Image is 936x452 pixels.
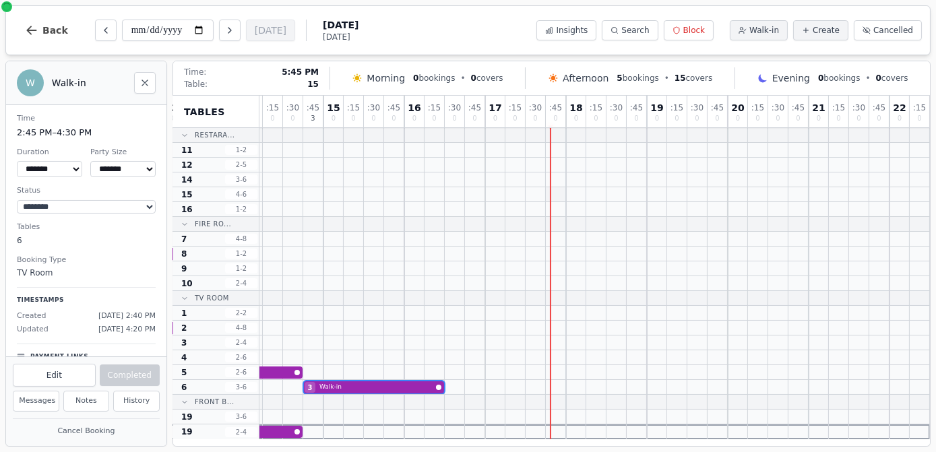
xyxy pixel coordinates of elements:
span: 1 - 2 [225,263,257,273]
button: Edit [13,364,96,387]
span: 0 [817,115,821,122]
span: [DATE] [323,18,358,32]
span: 15 [327,103,340,112]
button: Next day [219,20,241,41]
button: Create [793,20,848,40]
span: 0 [412,115,416,122]
span: 2 [181,323,187,333]
span: 0 [452,115,456,122]
span: 0 [270,115,274,122]
span: 12 [181,160,193,170]
span: : 30 [448,104,461,112]
span: 1 - 2 [225,204,257,214]
dd: TV Room [17,267,156,279]
span: • [664,73,669,84]
button: Block [664,20,714,40]
span: 4 - 6 [225,189,257,199]
span: 2 - 6 [225,367,257,377]
span: : 45 [387,104,400,112]
span: 0 [715,115,719,122]
span: 1 - 2 [225,249,257,259]
span: covers [876,73,908,84]
span: 3 - 6 [225,412,257,422]
button: Close [134,72,156,94]
span: [DATE] 4:20 PM [98,324,156,335]
span: : 45 [468,104,481,112]
span: 0 [371,115,375,122]
span: 7 [181,234,187,245]
span: [DATE] 2:40 PM [98,311,156,322]
span: Morning [367,71,405,85]
span: 3 [311,115,315,122]
span: 19 [181,426,193,437]
span: 9 [181,263,187,274]
span: 2 - 4 [225,337,257,348]
button: Insights [536,20,596,40]
span: bookings [413,73,455,84]
span: Search [621,25,649,36]
span: 10 [181,278,193,289]
dt: Duration [17,147,82,158]
span: 3 [181,337,187,348]
span: : 30 [852,104,865,112]
span: Walk-in [749,25,779,36]
span: 5 [181,367,187,378]
span: 0 [917,115,921,122]
span: bookings [818,73,860,84]
span: 0 [776,115,780,122]
span: 15 [181,189,193,200]
span: 2 - 6 [225,352,257,362]
span: [DATE] [323,32,358,42]
span: Cancelled [873,25,913,36]
span: bookings [617,73,658,84]
span: : 15 [670,104,683,112]
span: : 15 [590,104,602,112]
span: 0 [472,115,476,122]
span: : 30 [529,104,542,112]
span: TV Room [195,293,229,303]
span: : 15 [832,104,845,112]
span: 16 [181,204,193,215]
span: 0 [695,115,699,122]
span: Front B... [195,397,235,407]
span: : 15 [347,104,360,112]
span: 0 [898,115,902,122]
span: Afternoon [563,71,609,85]
span: 0 [513,115,517,122]
button: Back [14,14,79,46]
span: Restara... [195,130,235,140]
span: Back [42,26,68,35]
button: [DATE] [246,20,295,41]
span: 0 [392,115,396,122]
span: : 15 [509,104,522,112]
span: Insights [556,25,588,36]
span: 1 - 2 [225,145,257,155]
span: 0 [290,115,294,122]
span: 18 [569,103,582,112]
span: 0 [836,115,840,122]
span: 0 [432,115,436,122]
span: : 15 [751,104,764,112]
span: 2 - 4 [225,427,257,437]
dt: Booking Type [17,255,156,266]
span: 19 [650,103,663,112]
span: 4 - 8 [225,323,257,333]
span: 11 [181,145,193,156]
span: covers [471,73,503,84]
span: 0 [553,115,557,122]
span: covers [675,73,712,84]
span: Updated [17,324,49,335]
span: 5:45 PM [282,67,319,77]
span: : 15 [266,104,279,112]
h2: Walk-in [52,76,126,90]
span: 21 [812,103,825,112]
span: : 15 [913,104,926,112]
span: 0 [574,115,578,122]
span: : 45 [307,104,319,112]
span: : 30 [772,104,784,112]
button: Messages [13,391,59,412]
span: : 45 [792,104,805,112]
span: 16 [408,103,420,112]
span: 1 [181,308,187,319]
span: 0 [413,73,418,83]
